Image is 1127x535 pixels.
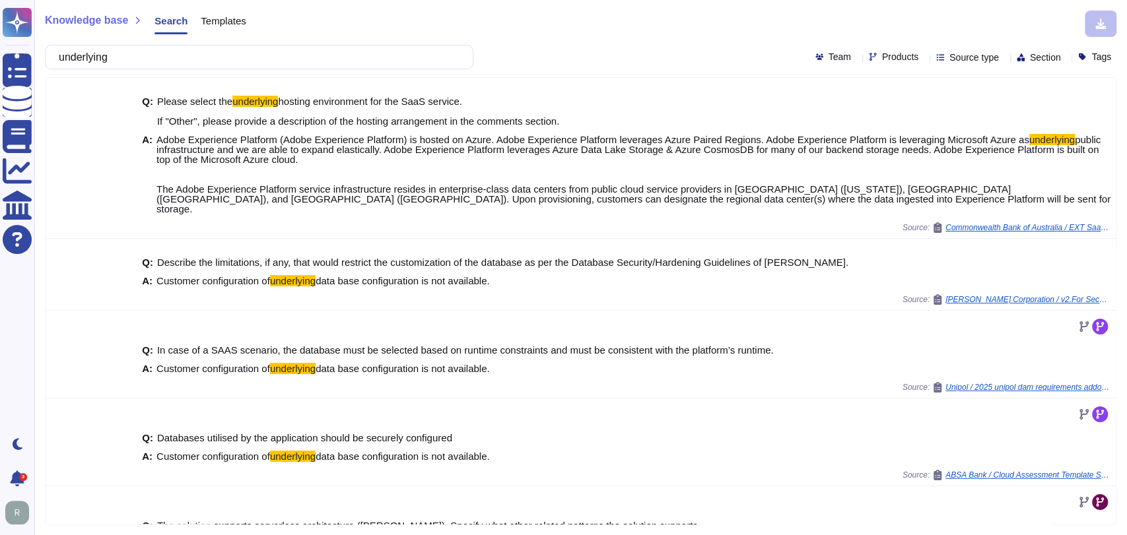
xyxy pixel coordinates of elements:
b: Q: [142,345,153,355]
mark: underlying [1029,134,1075,145]
span: Describe the limitations, if any, that would restrict the customization of the database as per th... [157,257,848,268]
span: ABSA Bank / Cloud Assessment Template SAAS & PAAS Template B [945,471,1110,479]
mark: underlying [270,451,316,462]
b: Q: [142,433,153,443]
span: Source: [903,470,1110,480]
span: Customer configuration of [156,275,270,286]
b: Q: [142,96,153,126]
span: [PERSON_NAME] Corporation / v2.For Security Team Adobe [PERSON_NAME] Corporation Request for Prop... [945,296,1110,303]
input: Search a question or template... [52,46,460,69]
span: Customer configuration of [156,363,270,374]
span: Team [829,52,851,61]
span: Databases utilised by the application should be securely configured [157,432,452,443]
span: data base configuration is not available. [316,275,490,286]
span: The solution supports serverless architecture ([PERSON_NAME]). Specify what other related pattern... [157,520,698,531]
mark: underlying [270,363,316,374]
button: user [3,498,38,527]
b: Q: [142,257,153,267]
span: data base configuration is not available. [316,363,490,374]
span: Customer configuration of [156,451,270,462]
span: Source type [949,53,999,62]
span: In case of a SAAS scenario, the database must be selected based on runtime constraints and must b... [157,344,774,356]
b: Q: [142,520,153,530]
b: A: [142,276,153,286]
b: A: [142,135,153,214]
span: data base configuration is not available. [316,451,490,462]
div: 3 [19,473,27,481]
mark: underlying [270,275,316,286]
b: A: [142,451,153,461]
span: Commonwealth Bank of Australia / EXT SaaS Assessment Vendor Questionnaire CommBank Website [945,224,1110,232]
span: Tags [1091,52,1111,61]
span: Templates [201,16,246,26]
span: Source: [903,222,1110,233]
span: Search [154,16,188,26]
mark: underlying [232,96,278,107]
span: hosting environment for the SaaS service. If "Other", please provide a description of the hosting... [157,96,559,127]
span: Products [882,52,918,61]
span: Adobe Experience Platform (Adobe Experience Platform) is hosted on Azure. Adobe Experience Platfo... [156,134,1029,145]
span: Source: [903,382,1110,393]
img: user [5,501,29,524]
b: A: [142,363,153,373]
span: Unipol / 2025 unipol dam requirements addon adobe [945,383,1110,391]
span: Please select the [157,96,232,107]
span: Section [1030,53,1061,62]
span: Knowledge base [45,15,128,26]
span: Source: [903,294,1110,305]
